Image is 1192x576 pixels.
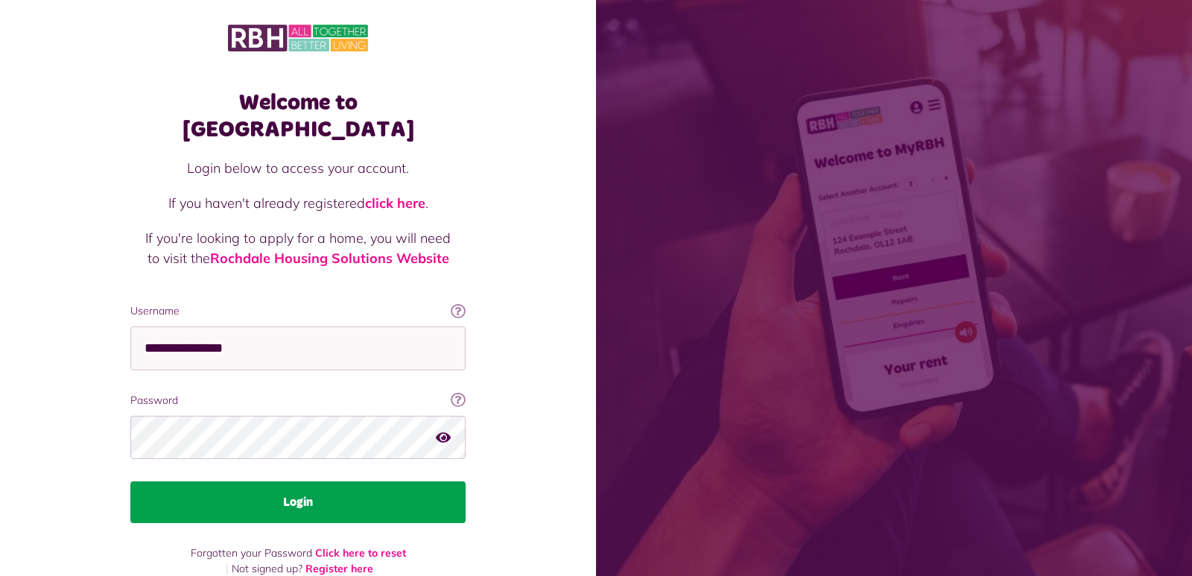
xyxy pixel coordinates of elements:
[130,303,466,319] label: Username
[145,193,451,213] p: If you haven't already registered .
[232,562,302,575] span: Not signed up?
[145,158,451,178] p: Login below to access your account.
[315,546,406,560] a: Click here to reset
[210,250,449,267] a: Rochdale Housing Solutions Website
[130,481,466,523] button: Login
[145,228,451,268] p: If you're looking to apply for a home, you will need to visit the
[130,89,466,143] h1: Welcome to [GEOGRAPHIC_DATA]
[228,22,368,54] img: MyRBH
[305,562,373,575] a: Register here
[191,546,312,560] span: Forgotten your Password
[130,393,466,408] label: Password
[365,194,425,212] a: click here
